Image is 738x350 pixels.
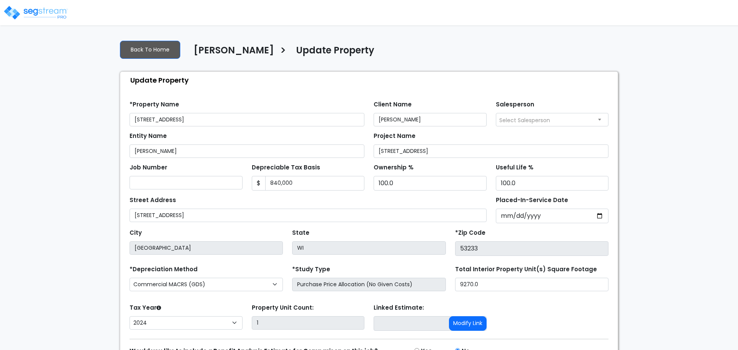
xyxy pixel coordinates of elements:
[3,5,68,20] img: logo_pro_r.png
[130,132,167,141] label: Entity Name
[455,265,597,274] label: Total Interior Property Unit(s) Square Footage
[130,113,364,126] input: Property Name
[194,45,274,58] h4: [PERSON_NAME]
[130,304,161,312] label: Tax Year
[252,316,365,330] input: Building Count
[374,163,414,172] label: Ownership %
[496,163,534,172] label: Useful Life %
[296,45,374,58] h4: Update Property
[496,196,568,205] label: Placed-In-Service Date
[374,132,416,141] label: Project Name
[374,304,424,312] label: Linked Estimate:
[292,229,309,237] label: State
[252,176,266,191] span: $
[188,45,274,61] a: [PERSON_NAME]
[374,100,412,109] label: Client Name
[130,163,167,172] label: Job Number
[496,176,609,191] input: Depreciation
[455,241,608,256] input: Zip Code
[130,209,487,222] input: Street Address
[499,116,550,124] span: Select Salesperson
[292,265,330,274] label: *Study Type
[130,196,176,205] label: Street Address
[449,316,487,331] button: Modify Link
[130,229,142,237] label: City
[120,41,180,59] a: Back To Home
[374,176,487,191] input: Ownership
[252,163,320,172] label: Depreciable Tax Basis
[280,44,286,59] h3: >
[455,278,608,291] input: total square foot
[130,144,364,158] input: Entity Name
[496,100,534,109] label: Salesperson
[265,176,365,191] input: 0.00
[374,113,487,126] input: Client Name
[374,144,608,158] input: Project Name
[124,72,618,88] div: Update Property
[252,304,314,312] label: Property Unit Count:
[130,265,198,274] label: *Depreciation Method
[130,100,179,109] label: *Property Name
[290,45,374,61] a: Update Property
[455,229,485,237] label: *Zip Code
